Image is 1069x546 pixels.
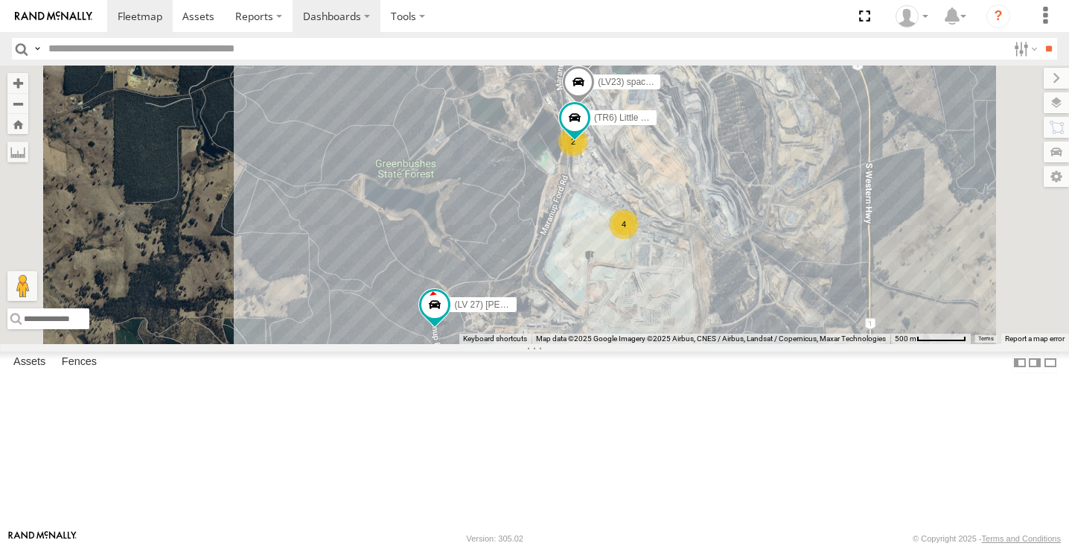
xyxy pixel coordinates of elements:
[7,93,28,114] button: Zoom out
[1005,334,1065,343] a: Report a map error
[609,209,639,239] div: 4
[1043,352,1058,373] label: Hide Summary Table
[6,352,53,373] label: Assets
[31,38,43,60] label: Search Query
[8,531,77,546] a: Visit our Website
[978,335,994,341] a: Terms
[913,534,1061,543] div: © Copyright 2025 -
[454,299,558,310] span: (LV 27) [PERSON_NAME]
[1008,38,1040,60] label: Search Filter Options
[598,77,689,87] span: (LV23) space cab triton
[7,142,28,162] label: Measure
[7,73,28,93] button: Zoom in
[1044,166,1069,187] label: Map Settings
[1027,352,1042,373] label: Dock Summary Table to the Right
[1012,352,1027,373] label: Dock Summary Table to the Left
[467,534,523,543] div: Version: 305.02
[7,271,37,301] button: Drag Pegman onto the map to open Street View
[54,352,104,373] label: Fences
[7,114,28,134] button: Zoom Home
[982,534,1061,543] a: Terms and Conditions
[594,112,666,123] span: (TR6) Little Tipper
[890,334,971,344] button: Map scale: 500 m per 63 pixels
[463,334,527,344] button: Keyboard shortcuts
[536,334,886,343] span: Map data ©2025 Google Imagery ©2025 Airbus, CNES / Airbus, Landsat / Copernicus, Maxar Technologies
[890,5,934,28] div: Cody Roberts
[895,334,916,343] span: 500 m
[15,11,92,22] img: rand-logo.svg
[986,4,1010,28] i: ?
